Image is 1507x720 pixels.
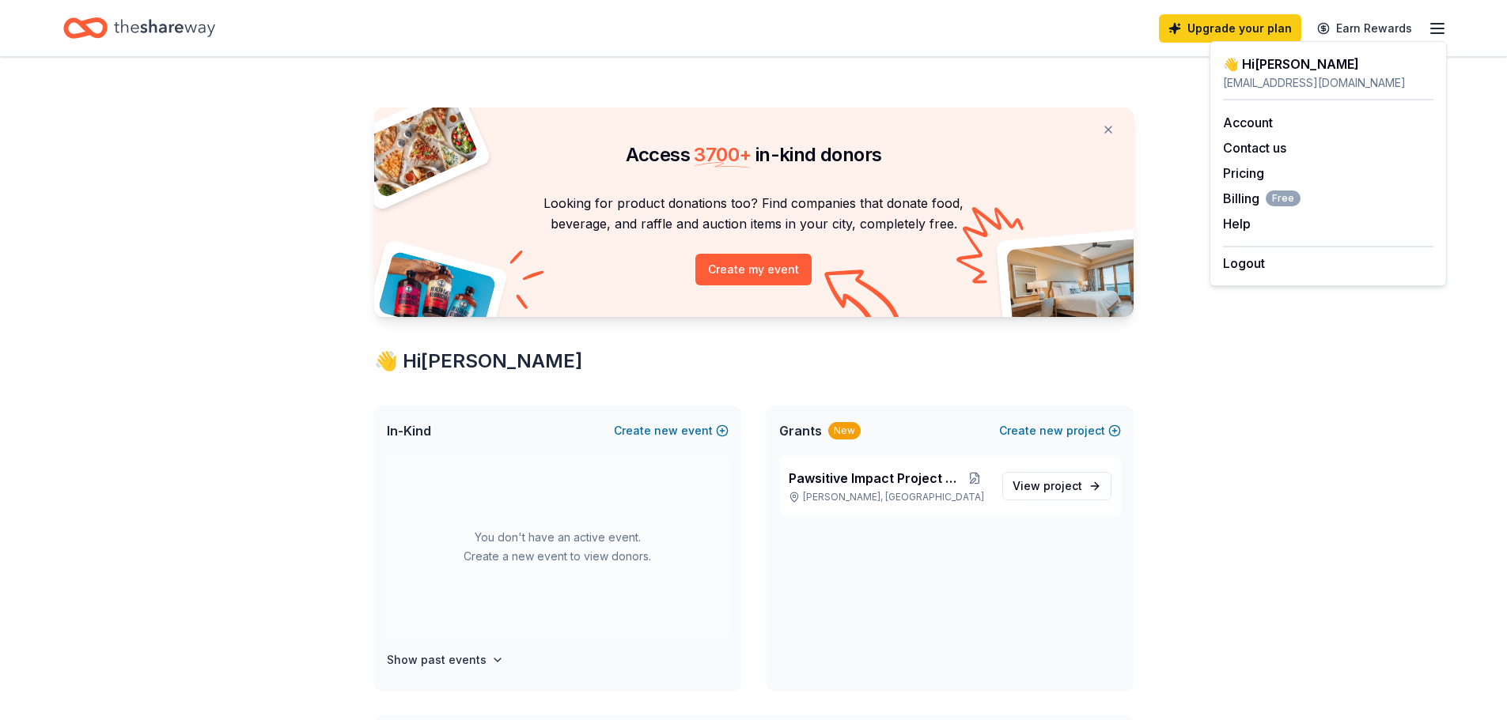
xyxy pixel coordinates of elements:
button: Show past events [387,650,504,669]
button: Help [1223,214,1251,233]
a: Upgrade your plan [1159,14,1301,43]
h4: Show past events [387,650,487,669]
img: Pizza [356,98,479,199]
span: Free [1266,190,1301,206]
span: new [1039,421,1063,440]
a: View project [1002,472,1111,500]
div: 👋 Hi [PERSON_NAME] [1223,55,1433,74]
span: In-Kind [387,421,431,440]
div: New [828,422,861,439]
div: 👋 Hi [PERSON_NAME] [374,349,1134,374]
button: BillingFree [1223,189,1301,208]
div: [EMAIL_ADDRESS][DOMAIN_NAME] [1223,74,1433,92]
a: Account [1223,115,1273,130]
span: 3700 + [694,143,751,166]
img: Curvy arrow [824,270,903,329]
button: Createnewevent [614,421,729,440]
span: Grants [779,421,822,440]
a: Home [63,9,215,47]
a: Pricing [1223,165,1264,181]
button: Createnewproject [999,421,1121,440]
button: Create my event [695,254,812,285]
div: You don't have an active event. Create a new event to view donors. [387,456,729,638]
span: project [1043,479,1082,492]
span: Billing [1223,189,1301,208]
p: [PERSON_NAME], [GEOGRAPHIC_DATA] [789,491,990,503]
span: View [1013,477,1082,496]
span: Pawsitive Impact Project (PIP) [789,469,960,488]
a: Earn Rewards [1308,14,1422,43]
button: Contact us [1223,138,1286,157]
p: Looking for product donations too? Find companies that donate food, beverage, and raffle and auct... [393,193,1115,235]
button: Logout [1223,254,1265,273]
span: new [654,421,678,440]
span: Access in-kind donors [626,143,882,166]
